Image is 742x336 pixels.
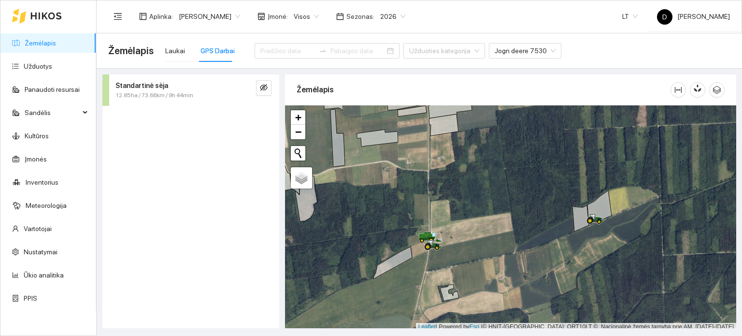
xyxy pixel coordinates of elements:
[108,43,154,58] span: Žemėlapis
[108,7,128,26] button: menu-fold
[380,9,405,24] span: 2026
[295,111,301,123] span: +
[662,9,667,25] span: D
[291,146,305,161] button: Initiate a new search
[671,86,685,94] span: column-width
[319,47,327,55] span: to
[114,12,122,21] span: menu-fold
[495,44,556,58] span: Jogn deere 7530
[622,9,638,24] span: LT
[294,9,319,24] span: Visos
[330,45,385,56] input: Pabaigos data
[319,47,327,55] span: swap-right
[336,13,344,20] span: calendar
[115,91,193,100] span: 12.85ha / 73.66km / 9h 44min
[149,11,173,22] span: Aplinka :
[165,45,185,56] div: Laukai
[26,202,67,209] a: Meteorologija
[291,125,305,139] a: Zoom out
[346,11,374,22] span: Sezonas :
[24,271,64,279] a: Ūkio analitika
[291,167,312,189] a: Layers
[25,86,80,93] a: Panaudoti resursai
[25,155,47,163] a: Įmonės
[102,74,279,106] div: Standartinė sėja12.85ha / 73.66km / 9h 44mineye-invisible
[25,39,56,47] a: Žemėlapis
[481,323,483,330] span: |
[657,13,730,20] span: [PERSON_NAME]
[257,13,265,20] span: shop
[25,132,49,140] a: Kultūros
[268,11,288,22] span: Įmonė :
[418,323,436,330] a: Leaflet
[179,9,240,24] span: Dovydas Baršauskas
[24,225,52,233] a: Vartotojai
[297,76,671,103] div: Žemėlapis
[139,13,147,20] span: layout
[295,126,301,138] span: −
[416,323,736,331] div: | Powered by © HNIT-[GEOGRAPHIC_DATA]; ORT10LT ©, Nacionalinė žemės tarnyba prie AM, [DATE]-[DATE]
[671,82,686,98] button: column-width
[25,103,80,122] span: Sandėlis
[26,178,58,186] a: Inventorius
[256,80,271,96] button: eye-invisible
[115,82,168,89] strong: Standartinė sėja
[260,45,315,56] input: Pradžios data
[470,323,480,330] a: Esri
[24,294,37,302] a: PPIS
[200,45,235,56] div: GPS Darbai
[260,84,268,93] span: eye-invisible
[291,110,305,125] a: Zoom in
[24,248,57,256] a: Nustatymai
[24,62,52,70] a: Užduotys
